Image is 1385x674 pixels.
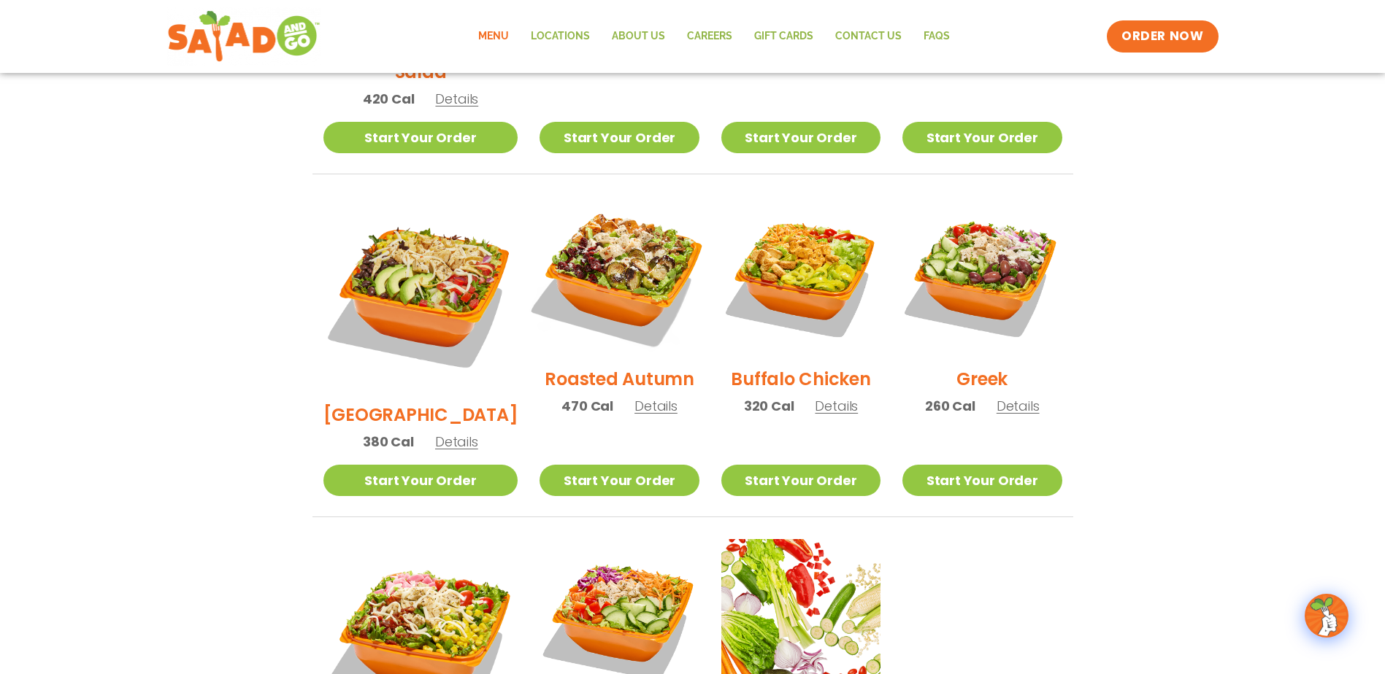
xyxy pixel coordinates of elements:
span: 380 Cal [363,432,414,452]
nav: Menu [467,20,961,53]
img: wpChatIcon [1306,595,1347,636]
span: Details [435,90,478,108]
a: About Us [601,20,676,53]
a: Start Your Order [540,122,699,153]
a: FAQs [913,20,961,53]
h2: Buffalo Chicken [731,366,870,392]
span: 470 Cal [561,396,613,416]
a: Careers [676,20,743,53]
a: Start Your Order [902,122,1062,153]
a: Start Your Order [721,122,881,153]
h2: Greek [956,366,1008,392]
span: 320 Cal [744,396,794,416]
img: new-SAG-logo-768×292 [167,7,321,66]
img: Product photo for Buffalo Chicken Salad [721,196,881,355]
span: Details [997,397,1040,415]
span: 260 Cal [925,396,975,416]
span: 420 Cal [363,89,415,109]
span: Details [634,397,678,415]
a: Menu [467,20,520,53]
h2: [GEOGRAPHIC_DATA] [323,402,518,427]
a: Start Your Order [323,122,518,153]
a: Start Your Order [721,465,881,496]
span: Details [815,397,858,415]
a: Locations [520,20,601,53]
img: Product photo for Greek Salad [902,196,1062,355]
h2: Roasted Autumn [545,366,694,392]
img: Product photo for Roasted Autumn Salad [526,182,713,369]
span: Details [435,433,478,451]
a: Start Your Order [323,465,518,496]
a: Contact Us [824,20,913,53]
a: GIFT CARDS [743,20,824,53]
a: Start Your Order [902,465,1062,496]
a: ORDER NOW [1107,20,1218,53]
span: ORDER NOW [1121,28,1203,45]
a: Start Your Order [540,465,699,496]
img: Product photo for BBQ Ranch Salad [323,196,518,391]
